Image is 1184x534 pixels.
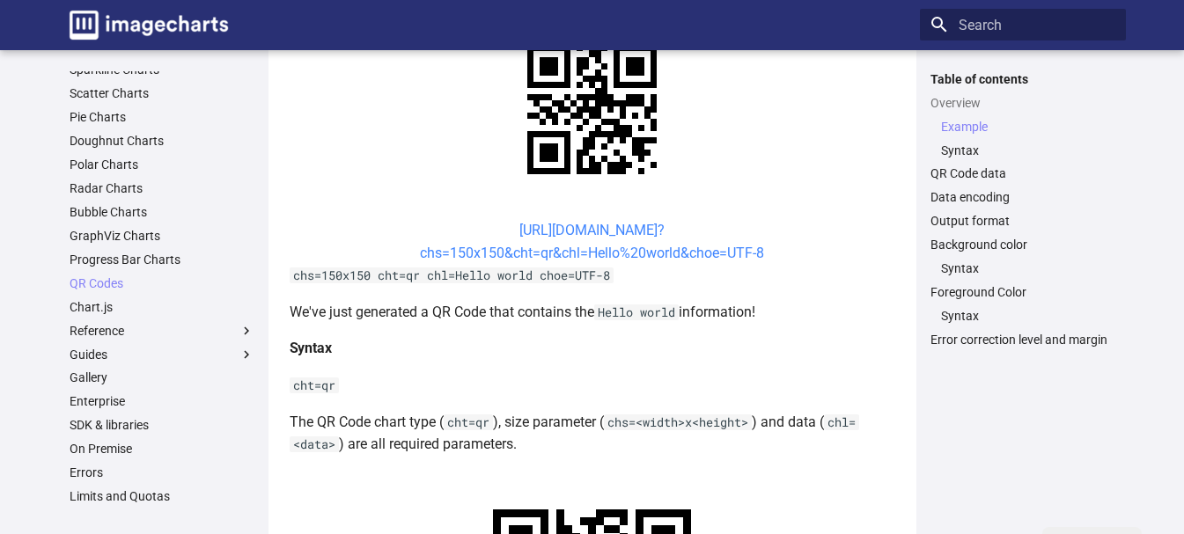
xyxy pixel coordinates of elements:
label: Guides [70,347,254,362]
a: Gallery [70,369,254,385]
a: Chart.js [70,299,254,315]
code: chs=150x150 cht=qr chl=Hello world choe=UTF-8 [290,267,614,283]
a: QR Code data [930,165,1115,181]
a: Pie Charts [70,109,254,125]
label: Table of contents [920,71,1126,87]
code: Hello world [594,304,679,320]
input: Search [920,9,1126,40]
a: Syntax [941,143,1115,158]
a: [URL][DOMAIN_NAME]?chs=150x150&cht=qr&chl=Hello%20world&choe=UTF-8 [420,222,764,261]
a: Limits and Quotas [70,488,254,504]
img: logo [70,11,228,40]
a: Polar Charts [70,157,254,172]
a: Data encoding [930,189,1115,205]
a: Syntax [941,260,1115,276]
img: chart [496,14,688,205]
a: Bubble Charts [70,204,254,220]
a: GraphViz Charts [70,228,254,244]
a: On Premise [70,441,254,457]
label: Reference [70,323,254,339]
a: Output format [930,213,1115,229]
a: Errors [70,465,254,480]
code: cht=qr [290,377,339,393]
code: cht=qr [444,414,493,430]
a: SDK & libraries [70,417,254,433]
nav: Overview [930,119,1115,158]
a: Background color [930,237,1115,252]
a: Overview [930,95,1115,111]
a: Scatter Charts [70,85,254,101]
a: QR Codes [70,275,254,291]
a: Doughnut Charts [70,133,254,149]
a: Image-Charts documentation [63,4,235,47]
a: Enterprise [70,393,254,409]
a: Foreground Color [930,284,1115,300]
nav: Background color [930,260,1115,276]
a: Syntax [941,308,1115,324]
a: Status Page [70,512,254,528]
p: The QR Code chart type ( ), size parameter ( ) and data ( ) are all required parameters. [290,411,895,456]
code: chs=<width>x<height> [604,414,752,430]
a: Radar Charts [70,180,254,196]
nav: Table of contents [920,71,1126,348]
a: Example [941,119,1115,135]
p: We've just generated a QR Code that contains the information! [290,301,895,324]
nav: Foreground Color [930,308,1115,324]
a: Error correction level and margin [930,332,1115,347]
a: Progress Bar Charts [70,252,254,267]
h4: Syntax [290,337,895,360]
